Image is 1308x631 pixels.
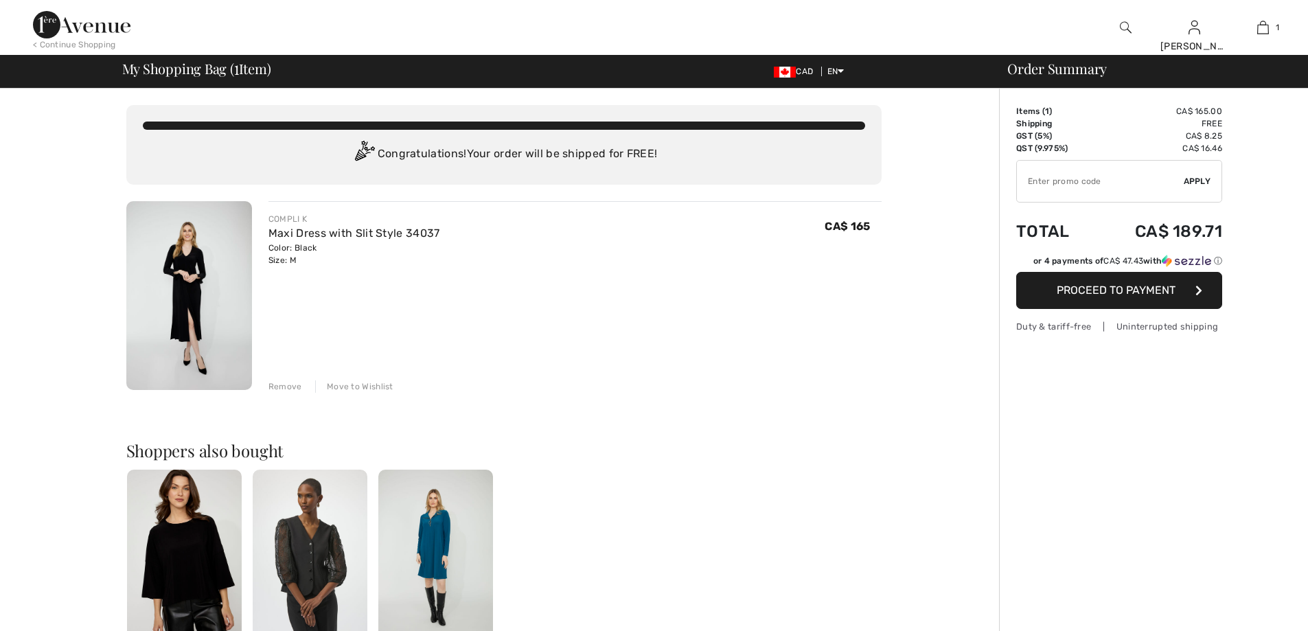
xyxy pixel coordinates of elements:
[33,38,116,51] div: < Continue Shopping
[1094,105,1222,117] td: CA$ 165.00
[1094,130,1222,142] td: CA$ 8.25
[1189,19,1200,36] img: My Info
[234,58,239,76] span: 1
[1221,590,1294,624] iframe: Opens a widget where you can chat to one of our agents
[315,380,393,393] div: Move to Wishlist
[33,11,130,38] img: 1ère Avenue
[1016,105,1094,117] td: Items ( )
[1094,208,1222,255] td: CA$ 189.71
[143,141,865,168] div: Congratulations! Your order will be shipped for FREE!
[774,67,818,76] span: CAD
[1016,117,1094,130] td: Shipping
[1162,255,1211,267] img: Sezzle
[1094,142,1222,154] td: CA$ 16.46
[1057,284,1175,297] span: Proceed to Payment
[268,380,302,393] div: Remove
[1276,21,1279,34] span: 1
[1257,19,1269,36] img: My Bag
[1160,39,1228,54] div: [PERSON_NAME]
[1229,19,1296,36] a: 1
[1189,21,1200,34] a: Sign In
[1016,130,1094,142] td: GST (5%)
[1016,255,1222,272] div: or 4 payments ofCA$ 47.43withSezzle Click to learn more about Sezzle
[268,242,440,266] div: Color: Black Size: M
[1016,208,1094,255] td: Total
[1045,106,1049,116] span: 1
[1103,256,1143,266] span: CA$ 47.43
[126,201,252,390] img: Maxi Dress with Slit Style 34037
[126,442,882,459] h2: Shoppers also bought
[122,62,271,76] span: My Shopping Bag ( Item)
[268,227,440,240] a: Maxi Dress with Slit Style 34037
[774,67,796,78] img: Canadian Dollar
[1184,175,1211,187] span: Apply
[825,220,870,233] span: CA$ 165
[1094,117,1222,130] td: Free
[1033,255,1222,267] div: or 4 payments of with
[1016,272,1222,309] button: Proceed to Payment
[991,62,1300,76] div: Order Summary
[1016,142,1094,154] td: QST (9.975%)
[827,67,845,76] span: EN
[1017,161,1184,202] input: Promo code
[350,141,378,168] img: Congratulation2.svg
[1120,19,1132,36] img: search the website
[1016,320,1222,333] div: Duty & tariff-free | Uninterrupted shipping
[268,213,440,225] div: COMPLI K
